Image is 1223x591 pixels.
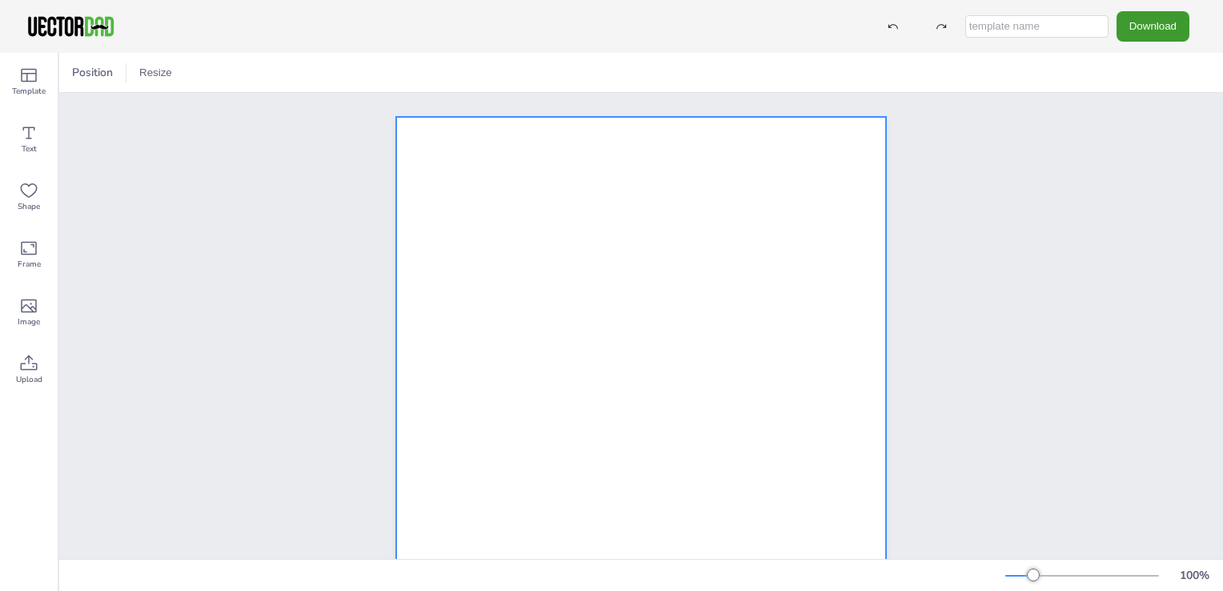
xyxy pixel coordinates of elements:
[18,200,40,213] span: Shape
[18,258,41,271] span: Frame
[133,60,178,86] button: Resize
[22,143,37,155] span: Text
[965,15,1109,38] input: template name
[16,373,42,386] span: Upload
[69,65,116,80] span: Position
[1175,568,1213,583] div: 100 %
[12,85,46,98] span: Template
[26,14,116,38] img: VectorDad-1.png
[1117,11,1189,41] button: Download
[18,316,40,328] span: Image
